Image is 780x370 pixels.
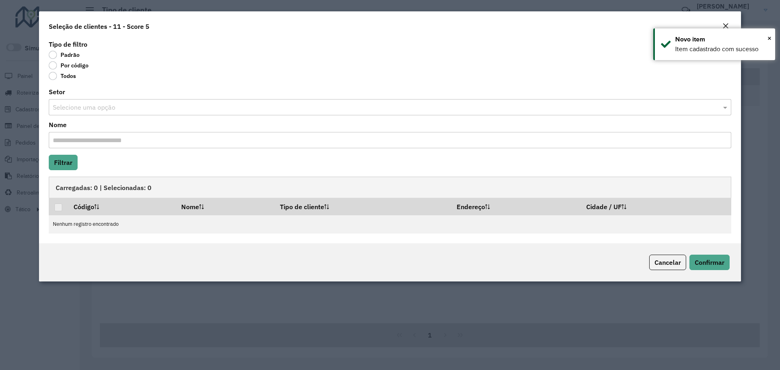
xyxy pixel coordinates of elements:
[49,22,149,31] h4: Seleção de clientes - 11 - Score 5
[720,21,731,32] button: Close
[49,61,89,69] label: Por código
[49,87,65,97] label: Setor
[49,215,731,234] td: Nenhum registro encontrado
[49,155,78,170] button: Filtrar
[175,198,275,215] th: Nome
[649,255,686,270] button: Cancelar
[654,258,681,266] span: Cancelar
[49,177,731,198] div: Carregadas: 0 | Selecionadas: 0
[68,198,175,215] th: Código
[49,120,67,130] label: Nome
[49,72,76,80] label: Todos
[695,258,724,266] span: Confirmar
[581,198,731,215] th: Cidade / UF
[275,198,451,215] th: Tipo de cliente
[49,51,80,59] label: Padrão
[689,255,730,270] button: Confirmar
[675,44,769,54] div: Item cadastrado com sucesso
[722,23,729,29] em: Fechar
[451,198,581,215] th: Endereço
[49,39,87,49] label: Tipo de filtro
[767,34,771,43] span: ×
[675,35,769,44] div: Novo item
[767,32,771,44] button: Close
